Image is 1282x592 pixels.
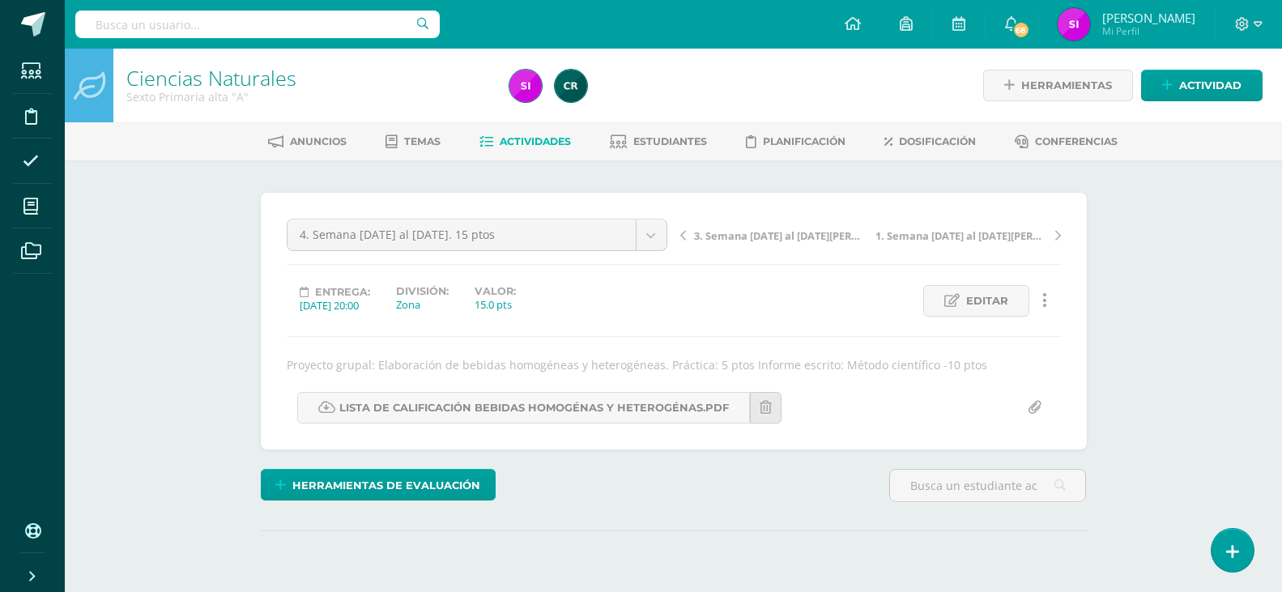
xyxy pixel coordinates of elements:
span: Mi Perfil [1102,24,1195,38]
span: Estudiantes [633,135,707,147]
a: Herramientas [983,70,1133,101]
span: [PERSON_NAME] [1102,10,1195,26]
div: 15.0 pts [475,297,516,312]
span: Conferencias [1035,135,1118,147]
a: 3. Semana [DATE] al [DATE][PERSON_NAME]. 10 ptos [680,227,871,243]
div: Proyecto grupal: Elaboración de bebidas homogéneas y heterogéneas. Práctica: 5 ptos Informe escri... [280,357,1067,373]
a: Estudiantes [610,129,707,155]
div: Sexto Primaria alta 'A' [126,89,490,104]
span: 4. Semana [DATE] al [DATE]. 15 ptos [300,219,624,250]
a: Conferencias [1015,129,1118,155]
span: Actividad [1179,70,1242,100]
span: Editar [966,286,1008,316]
span: Temas [404,135,441,147]
a: Herramientas de evaluación [261,469,496,500]
input: Busca un usuario... [75,11,440,38]
a: Temas [385,129,441,155]
label: Valor: [475,285,516,297]
span: Entrega: [315,286,370,298]
a: Lista de calificación Bebidas homogénas y heterogénas.pdf [297,392,750,424]
a: Dosificación [884,129,976,155]
img: d8b40b524f0719143e6a1b062ddc517a.png [509,70,542,102]
div: [DATE] 20:00 [300,298,370,313]
span: Herramientas de evaluación [292,471,480,500]
label: División: [396,285,449,297]
span: 3. Semana [DATE] al [DATE][PERSON_NAME]. 10 ptos [694,228,866,243]
div: Zona [396,297,449,312]
span: Herramientas [1021,70,1112,100]
a: Actividad [1141,70,1263,101]
span: 1. Semana [DATE] al [DATE][PERSON_NAME]. 10 ptos [875,228,1047,243]
h1: Ciencias Naturales [126,66,490,89]
a: Anuncios [268,129,347,155]
span: 68 [1012,21,1029,39]
a: Actividades [479,129,571,155]
span: Planificación [763,135,845,147]
a: Ciencias Naturales [126,64,296,92]
span: Dosificación [899,135,976,147]
img: 19436fc6d9716341a8510cf58c6830a2.png [555,70,587,102]
span: Actividades [500,135,571,147]
input: Busca un estudiante aquí... [890,470,1085,501]
span: Anuncios [290,135,347,147]
a: 1. Semana [DATE] al [DATE][PERSON_NAME]. 10 ptos [871,227,1061,243]
img: d8b40b524f0719143e6a1b062ddc517a.png [1058,8,1090,40]
a: Planificación [746,129,845,155]
a: 4. Semana [DATE] al [DATE]. 15 ptos [287,219,667,250]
